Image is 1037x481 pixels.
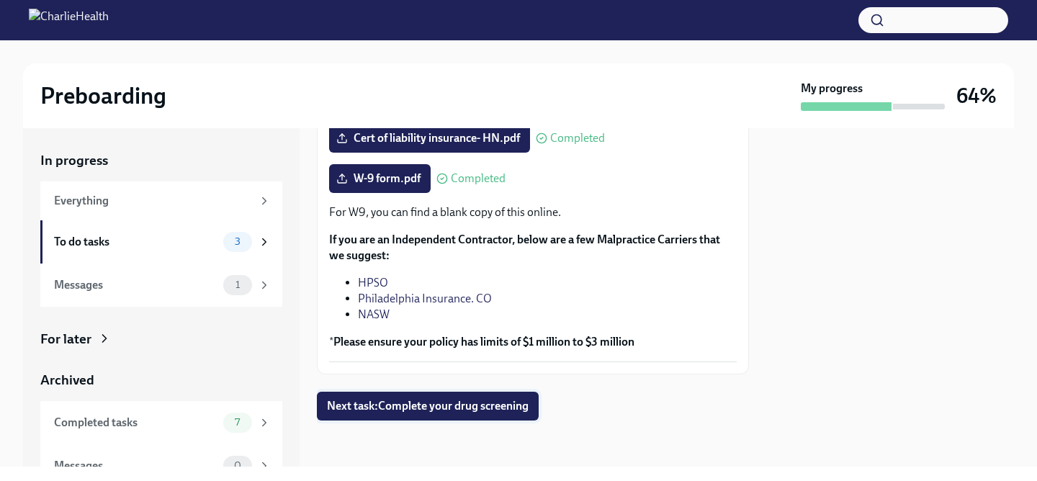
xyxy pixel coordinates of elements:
strong: Please ensure your policy has limits of $1 million to $3 million [333,335,634,349]
div: To do tasks [54,234,217,250]
a: HPSO [358,276,388,289]
p: For W9, you can find a blank copy of this online. [329,204,737,220]
h3: 64% [956,83,997,109]
strong: If you are an Independent Contractor, below are a few Malpractice Carriers that we suggest: [329,233,720,262]
div: For later [40,330,91,349]
a: Messages1 [40,264,282,307]
span: 0 [225,460,250,471]
span: Cert of liability insurance- HN.pdf [339,131,520,145]
div: Messages [54,458,217,474]
strong: My progress [801,81,863,96]
a: Everything [40,181,282,220]
a: Philadelphia Insurance. CO [358,292,492,305]
a: NASW [358,307,390,321]
a: Completed tasks7 [40,401,282,444]
span: 3 [226,236,249,247]
span: 1 [227,279,248,290]
div: Completed tasks [54,415,217,431]
a: To do tasks3 [40,220,282,264]
div: Everything [54,193,252,209]
h2: Preboarding [40,81,166,110]
span: Next task : Complete your drug screening [327,399,529,413]
span: Completed [550,132,605,144]
span: Completed [451,173,506,184]
button: Next task:Complete your drug screening [317,392,539,421]
label: Cert of liability insurance- HN.pdf [329,124,530,153]
span: 7 [226,417,248,428]
div: Messages [54,277,217,293]
a: For later [40,330,282,349]
label: W-9 form.pdf [329,164,431,193]
a: Archived [40,371,282,390]
a: In progress [40,151,282,170]
span: W-9 form.pdf [339,171,421,186]
img: CharlieHealth [29,9,109,32]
